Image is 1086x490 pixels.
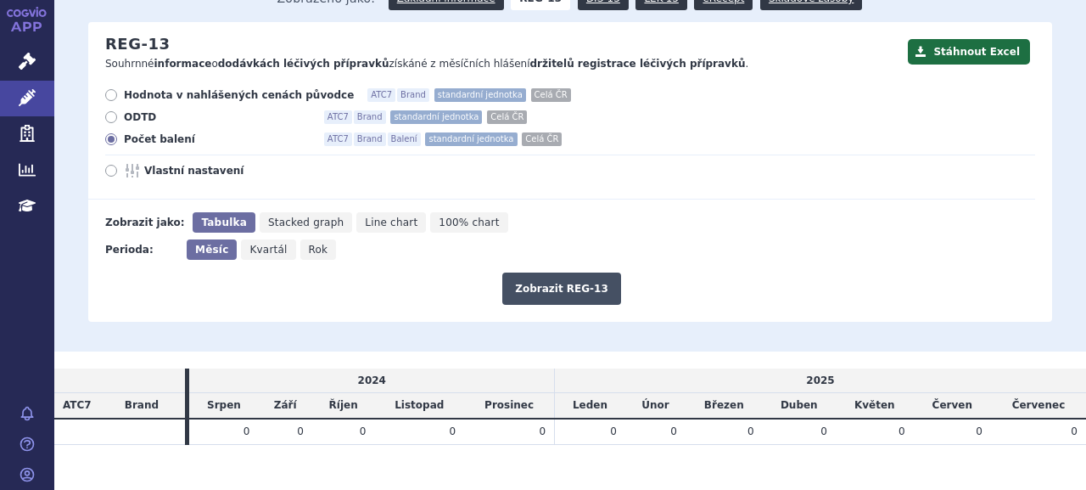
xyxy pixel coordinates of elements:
td: Listopad [374,393,464,419]
strong: dodávkách léčivých přípravků [218,58,389,70]
td: 2024 [189,369,554,393]
td: Červenec [991,393,1086,419]
span: Celá ČR [487,110,527,124]
span: Kvartál [249,244,287,256]
span: 0 [670,425,677,437]
span: ATC7 [367,88,395,102]
span: Brand [354,132,386,146]
span: 0 [976,425,982,437]
span: 0 [610,425,617,437]
h2: REG-13 [105,35,170,54]
span: Hodnota v nahlášených cenách původce [124,88,354,102]
button: Zobrazit REG-13 [502,273,621,305]
td: Říjen [312,393,374,419]
strong: informace [154,58,212,70]
td: Květen [836,393,914,419]
span: 0 [1071,425,1078,437]
strong: držitelů registrace léčivých přípravků [530,58,746,70]
span: Line chart [365,217,417,228]
span: ATC7 [324,132,352,146]
span: 0 [539,425,546,437]
span: Brand [354,110,386,124]
span: 0 [747,425,754,437]
span: Stacked graph [268,217,344,228]
td: Duben [763,393,836,419]
span: standardní jednotka [425,132,517,146]
span: 0 [360,425,367,437]
span: ATC7 [63,399,92,411]
td: Březen [686,393,763,419]
span: 0 [244,425,250,437]
span: Vlastní nastavení [144,164,331,177]
span: Balení [388,132,421,146]
td: Červen [914,393,991,419]
span: Brand [397,88,429,102]
span: ATC7 [324,110,352,124]
span: 0 [297,425,304,437]
td: Prosinec [464,393,554,419]
span: 0 [820,425,827,437]
span: Počet balení [124,132,311,146]
span: 0 [898,425,905,437]
div: Perioda: [105,239,178,260]
span: Brand [125,399,159,411]
td: Srpen [189,393,258,419]
span: Rok [309,244,328,256]
div: Zobrazit jako: [105,212,184,233]
td: Září [258,393,311,419]
span: 100% chart [439,217,499,228]
span: Tabulka [201,217,246,228]
span: Celá ČR [531,88,571,102]
span: Celá ČR [522,132,562,146]
p: Souhrnné o získáné z měsíčních hlášení . [105,57,899,71]
td: Únor [625,393,686,419]
span: 0 [450,425,456,437]
td: Leden [555,393,625,419]
span: Měsíc [195,244,228,256]
button: Stáhnout Excel [908,39,1030,65]
span: ODTD [124,110,311,124]
span: standardní jednotka [390,110,482,124]
span: standardní jednotka [434,88,526,102]
td: 2025 [555,369,1086,393]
